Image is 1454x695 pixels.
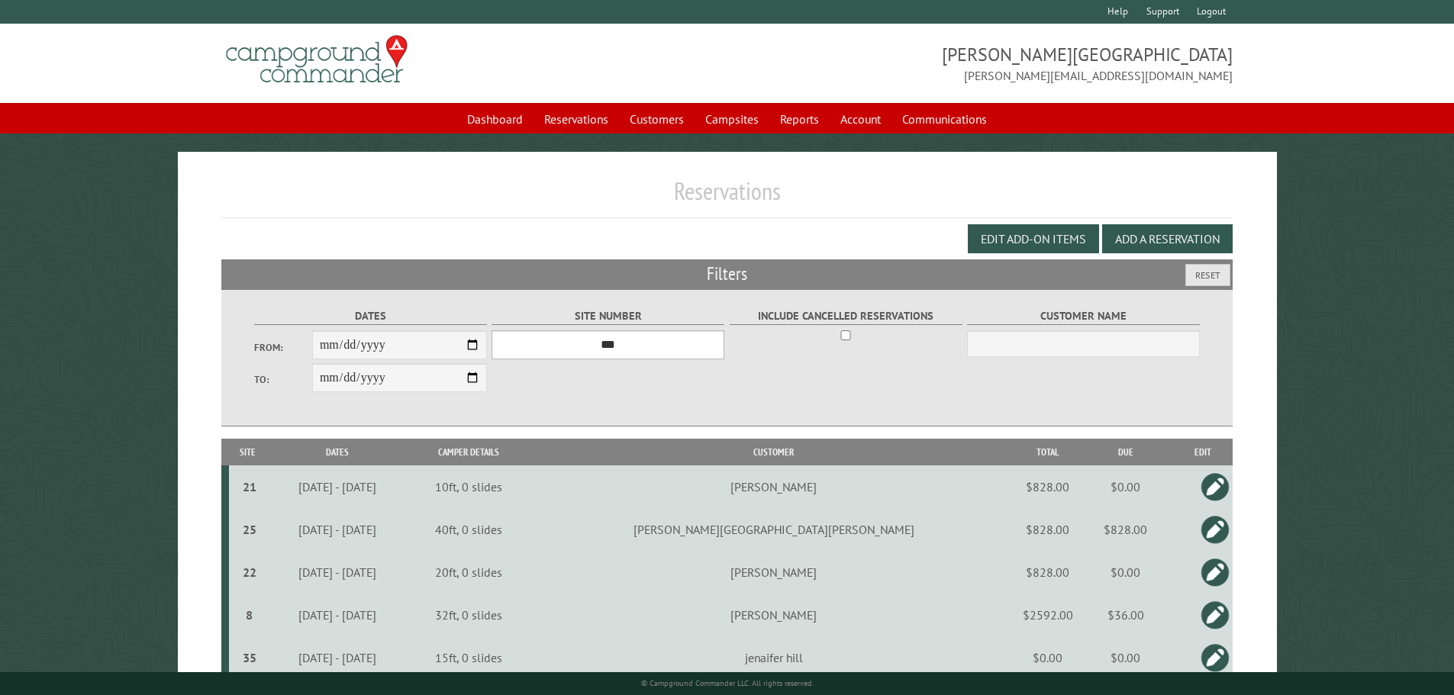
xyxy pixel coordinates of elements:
td: $828.00 [1017,551,1078,594]
td: 15ft, 0 slides [408,636,530,679]
a: Dashboard [458,105,532,134]
th: Site [229,439,267,465]
h2: Filters [221,259,1233,288]
td: 32ft, 0 slides [408,594,530,636]
div: [DATE] - [DATE] [269,565,405,580]
td: $0.00 [1017,636,1078,679]
td: 20ft, 0 slides [408,551,530,594]
div: [DATE] - [DATE] [269,607,405,623]
td: [PERSON_NAME][GEOGRAPHIC_DATA][PERSON_NAME] [530,508,1017,551]
label: Site Number [492,307,724,325]
a: Reports [771,105,828,134]
img: Campground Commander [221,30,412,89]
div: 22 [235,565,265,580]
a: Account [831,105,890,134]
td: jenaifer hill [530,636,1017,679]
td: [PERSON_NAME] [530,551,1017,594]
div: 35 [235,650,265,665]
td: $36.00 [1078,594,1172,636]
button: Reset [1185,264,1230,286]
td: $2592.00 [1017,594,1078,636]
td: [PERSON_NAME] [530,465,1017,508]
span: [PERSON_NAME][GEOGRAPHIC_DATA] [PERSON_NAME][EMAIL_ADDRESS][DOMAIN_NAME] [727,42,1233,85]
a: Reservations [535,105,617,134]
a: Communications [893,105,996,134]
div: 8 [235,607,265,623]
th: Edit [1172,439,1233,465]
th: Due [1078,439,1172,465]
a: Customers [621,105,693,134]
td: $828.00 [1017,508,1078,551]
th: Customer [530,439,1017,465]
td: 10ft, 0 slides [408,465,530,508]
label: Dates [254,307,487,325]
td: $0.00 [1078,551,1172,594]
td: [PERSON_NAME] [530,594,1017,636]
button: Add a Reservation [1102,224,1233,253]
th: Dates [266,439,408,465]
div: 25 [235,522,265,537]
th: Camper Details [408,439,530,465]
td: $828.00 [1017,465,1078,508]
div: [DATE] - [DATE] [269,479,405,494]
label: To: [254,372,312,387]
a: Campsites [696,105,768,134]
div: [DATE] - [DATE] [269,650,405,665]
td: $0.00 [1078,636,1172,679]
label: Include Cancelled Reservations [730,307,962,325]
div: [DATE] - [DATE] [269,522,405,537]
td: 40ft, 0 slides [408,508,530,551]
td: $0.00 [1078,465,1172,508]
th: Total [1017,439,1078,465]
div: 21 [235,479,265,494]
small: © Campground Commander LLC. All rights reserved. [641,678,814,688]
h1: Reservations [221,176,1233,218]
button: Edit Add-on Items [968,224,1099,253]
label: From: [254,340,312,355]
label: Customer Name [967,307,1200,325]
td: $828.00 [1078,508,1172,551]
